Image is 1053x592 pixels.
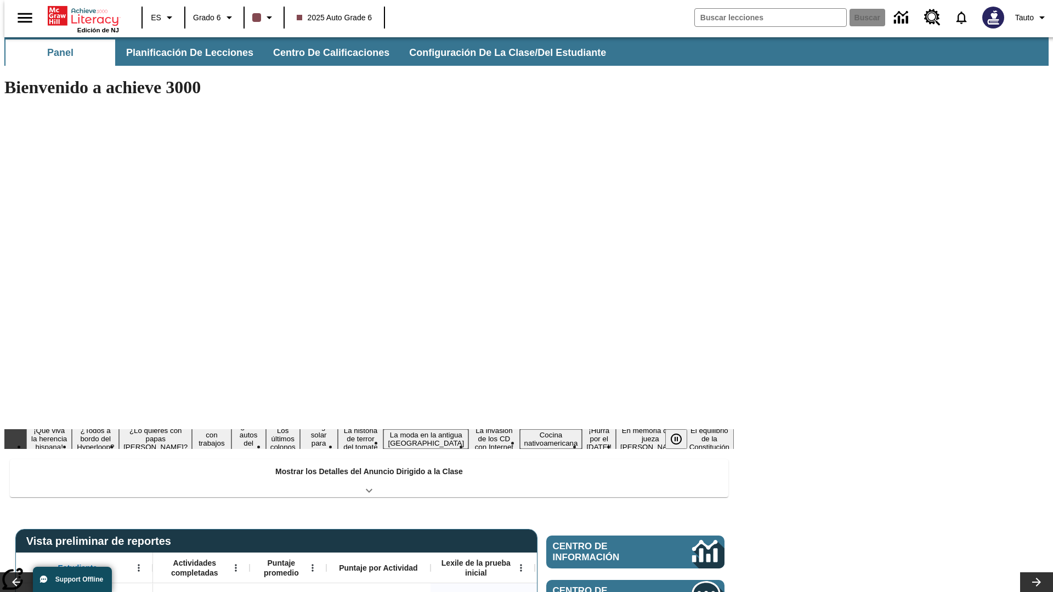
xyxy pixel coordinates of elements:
button: Pausar [665,429,687,449]
a: Centro de información [546,536,724,568]
button: Planificación de lecciones [117,39,262,66]
button: Panel [5,39,115,66]
a: Centro de recursos, Se abrirá en una pestaña nueva. [918,3,947,32]
a: Centro de información [887,3,918,33]
span: Vista preliminar de reportes [26,535,177,548]
span: Actividades completadas [158,558,231,578]
button: Diapositiva 1 ¡Que viva la herencia hispana! [26,425,72,453]
span: Support Offline [55,576,103,583]
button: Diapositiva 10 La invasión de los CD con Internet [468,425,519,453]
span: Tauto [1015,12,1034,24]
span: ES [151,12,161,24]
button: Diapositiva 11 Cocina nativoamericana [520,429,582,449]
button: Diapositiva 8 La historia de terror del tomate [338,425,384,453]
button: Perfil/Configuración [1011,8,1053,27]
span: Lexile de la prueba inicial [436,558,516,578]
button: Abrir el menú lateral [9,2,41,34]
span: Estudiante [58,563,98,573]
button: Abrir menú [513,560,529,576]
div: Subbarra de navegación [4,37,1049,66]
button: Configuración de la clase/del estudiante [400,39,615,66]
span: Puntaje promedio [255,558,308,578]
button: Diapositiva 3 ¿Lo quieres con papas fritas? [119,425,192,453]
span: 2025 Auto Grade 6 [297,12,372,24]
input: Buscar campo [695,9,846,26]
div: Pausar [665,429,698,449]
button: Carrusel de lecciones, seguir [1020,572,1053,592]
button: Grado: Grado 6, Elige un grado [189,8,240,27]
span: Grado 6 [193,12,221,24]
button: Abrir menú [304,560,321,576]
button: Lenguaje: ES, Selecciona un idioma [146,8,181,27]
img: Avatar [982,7,1004,29]
button: Abrir menú [228,560,244,576]
button: Diapositiva 9 La moda en la antigua Roma [383,429,468,449]
button: Diapositiva 13 En memoria de la jueza O'Connor [616,425,685,453]
button: Diapositiva 4 Niños con trabajos sucios [192,421,231,457]
button: Escoja un nuevo avatar [976,3,1011,32]
div: Portada [48,4,119,33]
span: Centro de información [553,541,655,563]
p: Mostrar los Detalles del Anuncio Dirigido a la Clase [275,466,463,477]
div: Mostrar los Detalles del Anuncio Dirigido a la Clase [10,459,728,497]
span: Puntaje por Actividad [339,563,417,573]
button: Abrir menú [131,560,147,576]
button: Diapositiva 7 Energía solar para todos [300,421,338,457]
button: Diapositiva 14 El equilibrio de la Constitución [685,425,734,453]
span: Edición de NJ [77,27,119,33]
button: Support Offline [33,567,112,592]
h1: Bienvenido a achieve 3000 [4,77,734,98]
a: Portada [48,5,119,27]
button: El color de la clase es café oscuro. Cambiar el color de la clase. [248,8,280,27]
button: Diapositiva 12 ¡Hurra por el Día de la Constitución! [582,425,616,453]
button: Diapositiva 5 ¿Los autos del futuro? [231,421,266,457]
button: Centro de calificaciones [264,39,398,66]
a: Notificaciones [947,3,976,32]
div: Subbarra de navegación [4,39,616,66]
button: Diapositiva 6 Los últimos colonos [266,425,300,453]
button: Diapositiva 2 ¿Todos a bordo del Hyperloop? [72,425,119,453]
